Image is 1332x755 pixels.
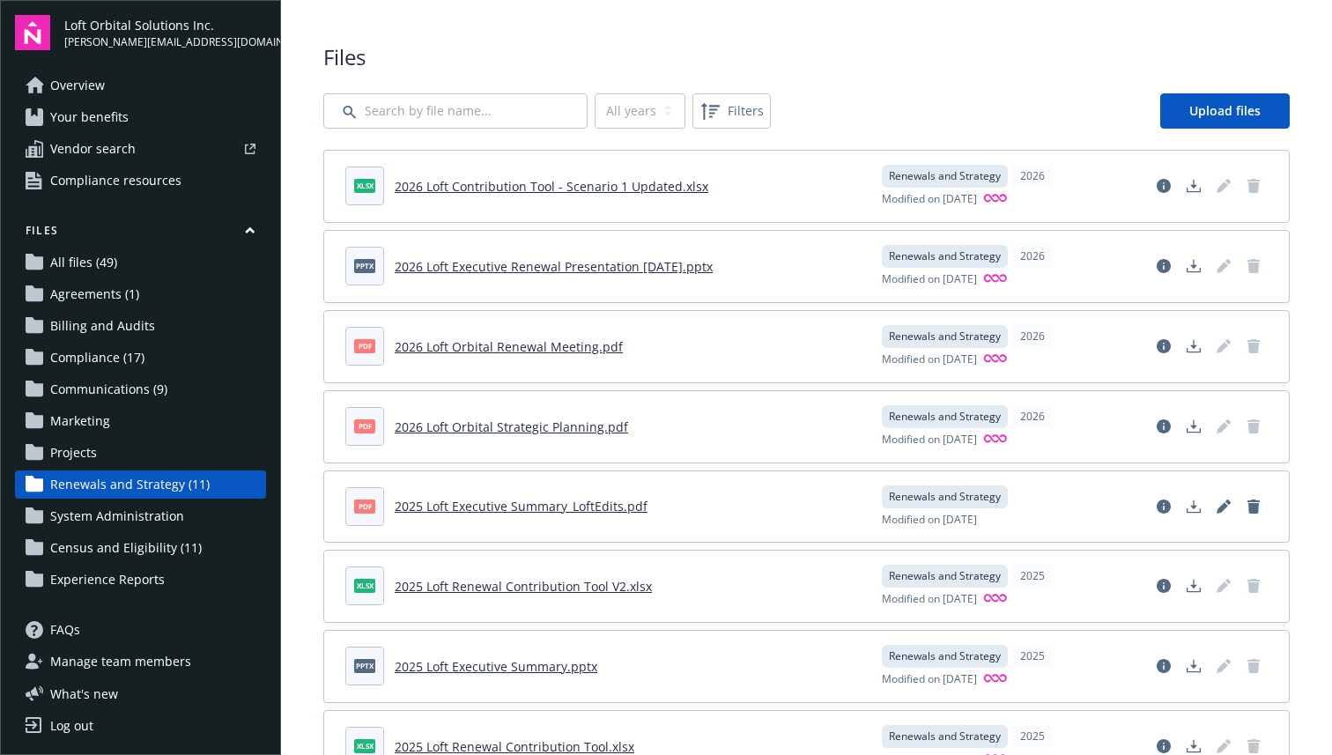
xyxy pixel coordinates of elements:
[50,502,184,530] span: System Administration
[889,409,1001,425] span: Renewals and Strategy
[889,248,1001,264] span: Renewals and Strategy
[50,103,129,131] span: Your benefits
[1180,652,1208,680] a: Download document
[15,312,266,340] a: Billing and Audits
[15,534,266,562] a: Census and Eligibility (11)
[50,167,181,195] span: Compliance resources
[889,568,1001,584] span: Renewals and Strategy
[889,489,1001,505] span: Renewals and Strategy
[395,418,628,435] a: 2026 Loft Orbital Strategic Planning.pdf
[395,178,708,195] a: 2026 Loft Contribution Tool - Scenario 1 Updated.xlsx
[15,616,266,644] a: FAQs
[1189,102,1261,119] span: Upload files
[1210,252,1238,280] span: Edit document
[354,179,375,192] span: xlsx
[354,339,375,352] span: pdf
[1011,645,1054,668] div: 2025
[1210,492,1238,521] a: Edit document
[889,168,1001,184] span: Renewals and Strategy
[1239,172,1268,200] span: Delete document
[50,135,136,163] span: Vendor search
[15,135,266,163] a: Vendor search
[50,375,167,403] span: Communications (9)
[50,439,97,467] span: Projects
[354,419,375,433] span: pdf
[395,578,652,595] a: 2025 Loft Renewal Contribution Tool V2.xlsx
[882,671,977,688] span: Modified on [DATE]
[1011,565,1054,588] div: 2025
[50,280,139,308] span: Agreements (1)
[64,34,266,50] span: [PERSON_NAME][EMAIL_ADDRESS][DOMAIN_NAME]
[1239,412,1268,440] a: Delete document
[1011,725,1054,748] div: 2025
[15,280,266,308] a: Agreements (1)
[15,470,266,499] a: Renewals and Strategy (11)
[354,739,375,752] span: xlsx
[1239,652,1268,680] span: Delete document
[1150,572,1178,600] a: View file details
[354,579,375,592] span: xlsx
[1239,492,1268,521] a: Delete document
[1180,412,1208,440] a: Download document
[889,729,1001,744] span: Renewals and Strategy
[50,248,117,277] span: All files (49)
[50,344,144,372] span: Compliance (17)
[50,685,118,703] span: What ' s new
[15,248,266,277] a: All files (49)
[1150,252,1178,280] a: View file details
[354,259,375,272] span: pptx
[882,512,977,528] span: Modified on [DATE]
[15,407,266,435] a: Marketing
[1239,252,1268,280] span: Delete document
[64,16,266,34] span: Loft Orbital Solutions Inc.
[354,500,375,513] span: pdf
[1011,325,1054,348] div: 2026
[1150,652,1178,680] a: View file details
[323,93,588,129] input: Search by file name...
[50,71,105,100] span: Overview
[15,375,266,403] a: Communications (9)
[1210,172,1238,200] span: Edit document
[1011,405,1054,428] div: 2026
[1180,492,1208,521] a: Download document
[395,258,713,275] a: 2026 Loft Executive Renewal Presentation [DATE].pptx
[889,648,1001,664] span: Renewals and Strategy
[15,223,266,245] button: Files
[15,15,50,50] img: navigator-logo.svg
[50,566,165,594] span: Experience Reports
[15,685,146,703] button: What's new
[1150,492,1178,521] a: View file details
[1239,332,1268,360] span: Delete document
[15,103,266,131] a: Your benefits
[696,97,767,125] span: Filters
[1150,172,1178,200] a: View file details
[1210,572,1238,600] span: Edit document
[15,439,266,467] a: Projects
[882,352,977,368] span: Modified on [DATE]
[889,329,1001,344] span: Renewals and Strategy
[1150,412,1178,440] a: View file details
[1180,332,1208,360] a: Download document
[50,470,210,499] span: Renewals and Strategy (11)
[1210,412,1238,440] span: Edit document
[882,271,977,288] span: Modified on [DATE]
[15,71,266,100] a: Overview
[395,338,623,355] a: 2026 Loft Orbital Renewal Meeting.pdf
[323,42,1290,72] span: Files
[64,15,266,50] button: Loft Orbital Solutions Inc.[PERSON_NAME][EMAIL_ADDRESS][DOMAIN_NAME]
[1210,332,1238,360] span: Edit document
[1239,572,1268,600] a: Delete document
[692,93,771,129] button: Filters
[882,191,977,208] span: Modified on [DATE]
[395,738,634,755] a: 2025 Loft Renewal Contribution Tool.xlsx
[1160,93,1290,129] a: Upload files
[354,659,375,672] span: pptx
